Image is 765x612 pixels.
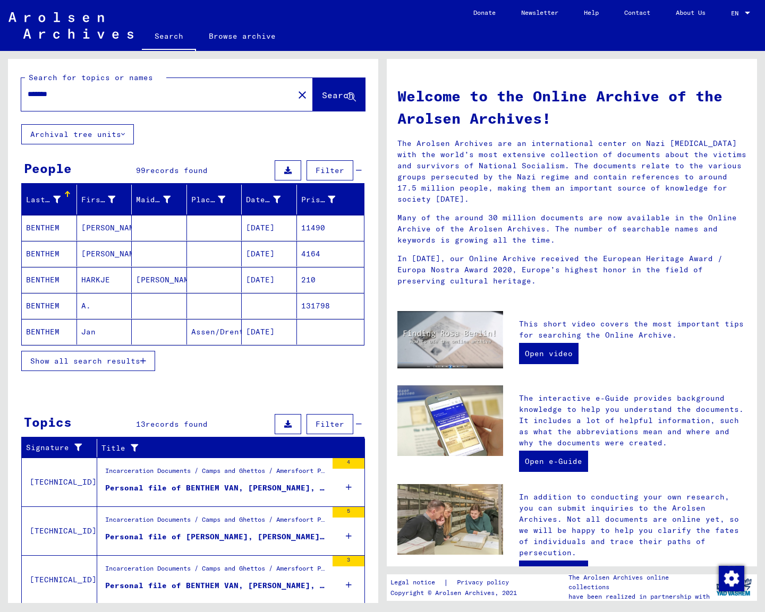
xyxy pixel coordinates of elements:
p: have been realized in partnership with [568,592,711,601]
a: Browse archive [196,23,288,49]
span: Search [322,90,354,100]
a: Privacy policy [448,577,522,588]
button: Filter [307,414,353,434]
a: Open video [519,343,579,364]
mat-cell: 131798 [297,293,364,318]
mat-header-cell: Prisoner # [297,185,364,214]
img: Arolsen_neg.svg [8,12,133,39]
div: Personal file of BENTHEM VAN, [PERSON_NAME], born on [DEMOGRAPHIC_DATA] [105,482,327,494]
div: Date of Birth [246,191,296,208]
button: Clear [292,84,313,105]
span: 99 [136,166,146,175]
p: The Arolsen Archives are an international center on Nazi [MEDICAL_DATA] with the world’s most ext... [397,138,746,205]
div: Incarceration Documents / Camps and Ghettos / Amersfoort Police Transit Camp / Individual Documen... [105,564,327,579]
div: Title [101,439,352,456]
mat-header-cell: Place of Birth [187,185,242,214]
div: Prisoner # [301,191,352,208]
div: People [24,159,72,178]
div: Place of Birth [191,194,226,205]
td: [TECHNICAL_ID] [22,555,97,604]
span: Filter [316,419,344,429]
a: Search [142,23,196,51]
div: Date of Birth [246,194,280,205]
mat-cell: A. [77,293,132,318]
mat-cell: BENTHEM [22,241,77,266]
p: In [DATE], our Online Archive received the European Heritage Award / Europa Nostra Award 2020, Eu... [397,253,746,287]
mat-icon: close [296,89,309,101]
div: Title [101,443,338,454]
mat-cell: HARKJE [77,267,132,292]
img: eguide.jpg [397,385,503,456]
div: Signature [26,442,83,453]
td: [TECHNICAL_ID] [22,458,97,506]
span: EN [731,10,743,17]
a: Send inquiry [519,561,588,582]
span: records found [146,419,208,429]
button: Filter [307,160,353,180]
mat-header-cell: Maiden Name [132,185,187,214]
p: Many of the around 30 million documents are now available in the Online Archive of the Arolsen Ar... [397,212,746,246]
td: [TECHNICAL_ID] [22,506,97,555]
span: 13 [136,419,146,429]
mat-cell: BENTHEM [22,215,77,240]
mat-cell: 11490 [297,215,364,240]
mat-cell: BENTHEM [22,319,77,344]
div: Maiden Name [136,191,186,208]
div: Personal file of [PERSON_NAME], [PERSON_NAME], born on [DEMOGRAPHIC_DATA] [105,531,327,542]
mat-cell: 210 [297,267,364,292]
mat-header-cell: Last Name [22,185,77,214]
p: The Arolsen Archives online collections [568,573,711,592]
img: yv_logo.png [714,574,754,600]
span: Filter [316,166,344,175]
div: Prisoner # [301,194,336,205]
div: Signature [26,439,97,456]
mat-cell: 4164 [297,241,364,266]
div: Incarceration Documents / Camps and Ghettos / Amersfoort Police Transit Camp / Individual Documen... [105,466,327,481]
span: Show all search results [30,356,140,366]
div: Place of Birth [191,191,242,208]
p: Copyright © Arolsen Archives, 2021 [390,588,522,598]
mat-cell: Assen/Drenthe [187,319,242,344]
button: Search [313,78,365,111]
div: Personal file of BENTHEM VAN, [PERSON_NAME], born on [DEMOGRAPHIC_DATA] [105,580,327,591]
button: Show all search results [21,351,155,371]
div: 3 [333,556,364,566]
p: In addition to conducting your own research, you can submit inquiries to the Arolsen Archives. No... [519,492,746,558]
a: Legal notice [390,577,444,588]
div: 5 [333,507,364,518]
mat-cell: [PERSON_NAME] [77,215,132,240]
div: Incarceration Documents / Camps and Ghettos / Amersfoort Police Transit Camp / Individual Documen... [105,515,327,530]
p: The interactive e-Guide provides background knowledge to help you understand the documents. It in... [519,393,746,449]
mat-cell: [PERSON_NAME] [77,241,132,266]
button: Archival tree units [21,124,134,144]
div: Maiden Name [136,194,171,205]
div: First Name [81,194,116,205]
div: Topics [24,412,72,432]
img: Change consent [719,566,744,591]
p: This short video covers the most important tips for searching the Online Archive. [519,318,746,341]
mat-cell: [DATE] [242,319,297,344]
a: Open e-Guide [519,451,588,472]
mat-header-cell: Date of Birth [242,185,297,214]
div: 4 [333,458,364,469]
mat-cell: [PERSON_NAME] [132,267,187,292]
mat-header-cell: First Name [77,185,132,214]
img: video.jpg [397,311,503,368]
div: | [390,577,522,588]
mat-cell: BENTHEM [22,293,77,318]
img: inquiries.jpg [397,484,503,555]
mat-cell: BENTHEM [22,267,77,292]
mat-cell: [DATE] [242,215,297,240]
div: Last Name [26,191,76,208]
mat-cell: Jan [77,319,132,344]
mat-cell: [DATE] [242,241,297,266]
span: records found [146,166,208,175]
div: First Name [81,191,132,208]
h1: Welcome to the Online Archive of the Arolsen Archives! [397,85,746,130]
mat-cell: [DATE] [242,267,297,292]
div: Last Name [26,194,61,205]
mat-label: Search for topics or names [29,73,153,82]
